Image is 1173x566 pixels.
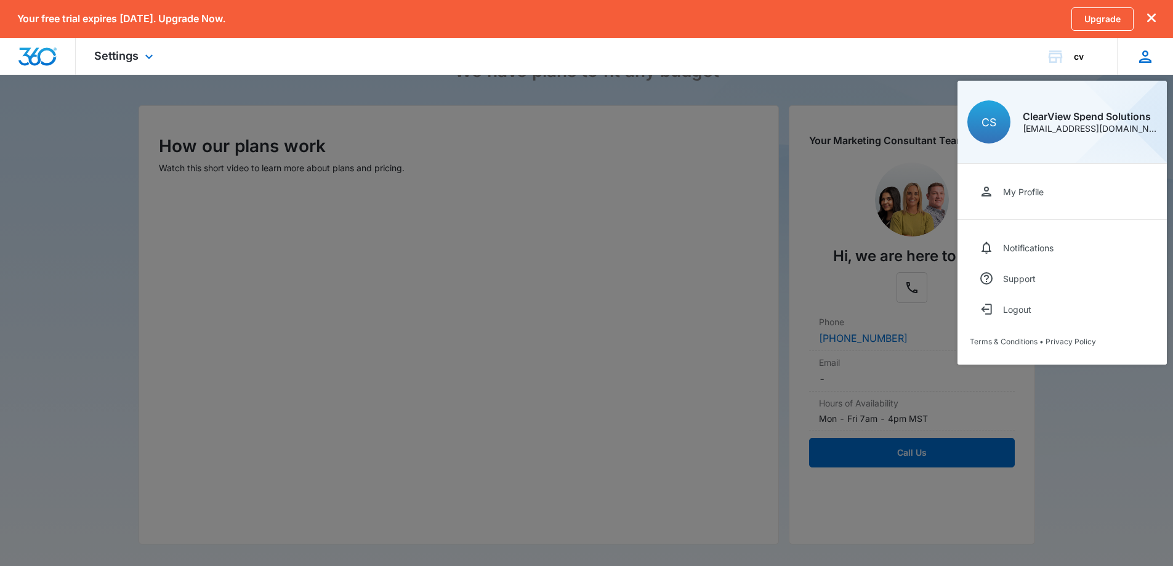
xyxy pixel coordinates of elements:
span: Settings [94,49,139,62]
div: My Profile [1003,187,1044,197]
button: Logout [970,294,1155,325]
div: Logout [1003,304,1031,315]
a: Notifications [970,232,1155,263]
div: [EMAIL_ADDRESS][DOMAIN_NAME] [1023,124,1157,133]
a: My Profile [970,176,1155,207]
span: CS [982,116,996,129]
div: account name [1074,52,1084,62]
a: Support [970,263,1155,294]
div: Settings [76,38,175,75]
p: Your free trial expires [DATE]. Upgrade Now. [17,13,225,25]
button: dismiss this dialog [1147,13,1156,25]
div: • [970,337,1155,346]
div: Support [1003,273,1036,284]
a: Terms & Conditions [970,337,1038,346]
div: Notifications [1003,243,1054,253]
div: ClearView Spend Solutions [1023,111,1157,121]
a: Upgrade [1071,7,1134,31]
a: Privacy Policy [1046,337,1096,346]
